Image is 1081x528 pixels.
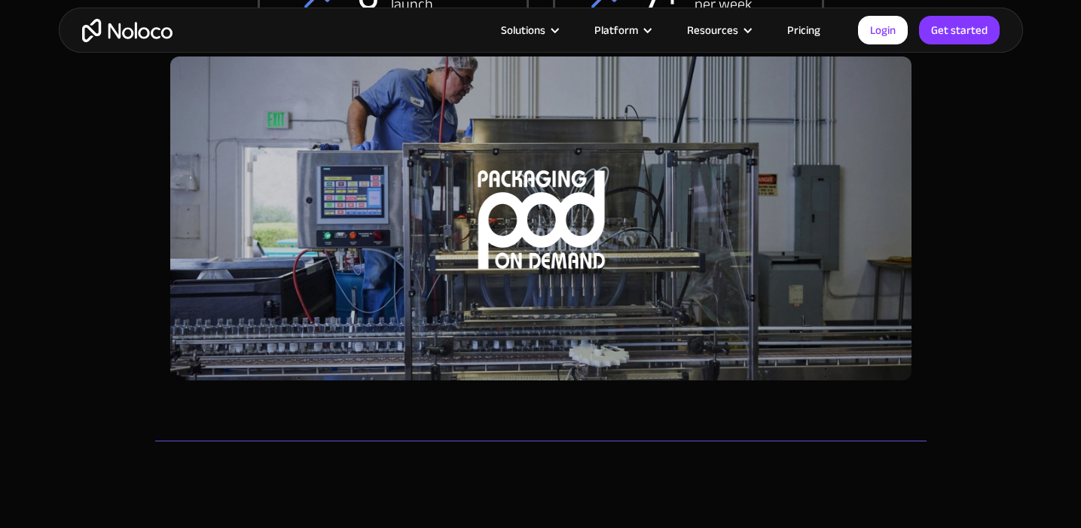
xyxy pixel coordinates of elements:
div: Solutions [501,20,545,40]
a: home [82,19,173,42]
a: Get started [919,16,1000,44]
div: Resources [668,20,768,40]
div: Solutions [482,20,576,40]
div: Platform [576,20,668,40]
div: Platform [594,20,638,40]
a: Login [858,16,908,44]
div: Resources [687,20,738,40]
a: Pricing [768,20,839,40]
